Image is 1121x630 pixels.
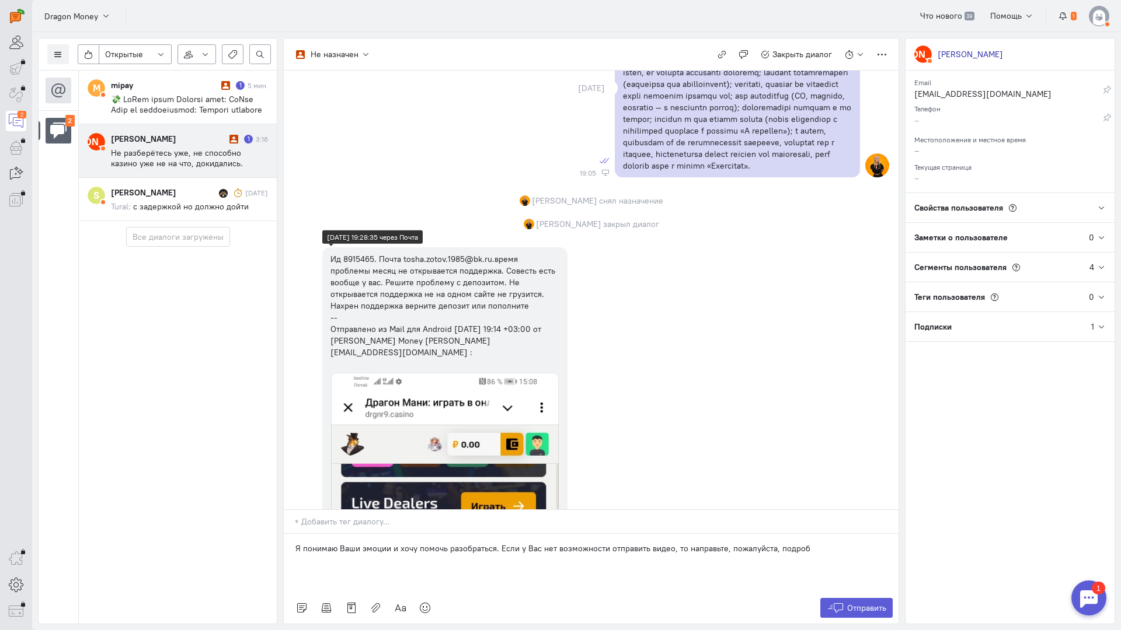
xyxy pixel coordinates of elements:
[914,292,985,302] span: Теги пользователя
[914,145,919,156] span: –
[914,262,1007,272] span: Сегменты пользователя
[754,44,839,64] button: Закрыть диалог
[602,169,609,176] div: Веб-панель
[256,134,268,144] div: 3:16
[111,79,218,91] div: mipay
[1052,6,1083,26] button: 1
[244,135,253,143] div: Есть неотвеченное сообщение пользователя
[38,5,117,26] button: Dragon Money
[914,88,1103,103] div: [EMAIL_ADDRESS][DOMAIN_NAME]
[327,232,418,242] div: [DATE] 19:28:35 через Почта
[10,9,25,23] img: carrot-quest.svg
[236,81,245,90] div: Есть неотвеченное сообщение пользователя
[105,48,143,60] span: Открытые
[914,132,1106,145] div: Местоположение и местное время
[623,8,852,171] p: Loremi dolo. Sitametcon, adipiscingel seddoeius temporinci utl etdoloremag aliquaen a minimven qu...
[111,187,216,198] div: [PERSON_NAME]
[603,218,659,230] span: закрыл диалог
[290,44,377,64] button: Не назначен
[1071,12,1077,21] span: 1
[906,312,1091,341] div: Подписки
[914,114,1103,129] div: –
[229,135,238,143] i: Диалог не разобран
[18,111,26,118] div: 2
[847,603,886,613] span: Отправить
[565,80,618,96] div: [DATE]
[126,227,230,247] button: Все диалоги загружены
[772,49,832,60] span: Закрыть диалог
[914,101,941,113] small: Телефон
[311,48,358,60] div: Не назначен
[111,94,267,472] span: 💸 LoRem ipsum Dolorsi amet: CoNse Adip el seddoeiusmod: Tempori utlabore E+6 Doloremagn al enimad...
[58,135,135,148] text: [PERSON_NAME]
[1089,291,1094,303] div: 0
[965,12,974,21] span: 39
[93,189,99,201] text: S
[1089,261,1094,273] div: 4
[580,169,596,177] span: 19:05
[99,44,172,64] button: Открытые
[536,218,601,230] span: [PERSON_NAME]
[330,253,559,358] div: Ид 8915465. Почта tosha.zotov.1985@bk.ru.время проблемы месяц не открывается поддержка. Совесть е...
[26,7,40,20] div: 1
[914,173,919,183] span: –
[914,6,981,26] a: Что нового 39
[219,189,228,198] img: Tural
[221,81,230,90] i: Диалог не разобран
[984,6,1040,26] button: Помощь
[914,159,1106,172] div: Текущая страница
[990,10,1022,21] span: Помощь
[93,82,100,94] text: M
[248,80,268,90] div: 5 мин.
[914,75,931,87] small: Email
[44,10,98,22] span: Dragon Money
[906,223,1089,252] div: Заметки о пользователе
[914,202,1003,213] span: Свойства пользователя
[1091,321,1094,332] div: 1
[111,201,131,212] span: Tural:
[234,188,242,197] i: Диалог был отложен и он напомнил о себе
[111,133,227,145] div: [PERSON_NAME]
[65,115,75,127] div: 2
[6,111,26,131] a: 2
[885,48,962,60] text: [PERSON_NAME]
[820,598,893,618] button: Отправить
[599,195,663,206] span: снял назначение
[1089,6,1109,26] img: default-v4.png
[111,148,268,263] span: Не разберётесь уже, не способно казино уже не на что, докидались. Отзовы почитайте. Дождались вот...
[133,201,249,212] span: с задержкой но должно дойти
[938,48,1003,60] div: [PERSON_NAME]
[920,10,962,21] span: Что нового
[1089,232,1094,243] div: 0
[245,188,268,198] div: [DATE]
[532,195,597,206] span: [PERSON_NAME]
[295,542,887,554] p: Я понимаю Ваши эмоции и хочу помочь разобраться. Если у Вас нет возможности отправить видео, то н...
